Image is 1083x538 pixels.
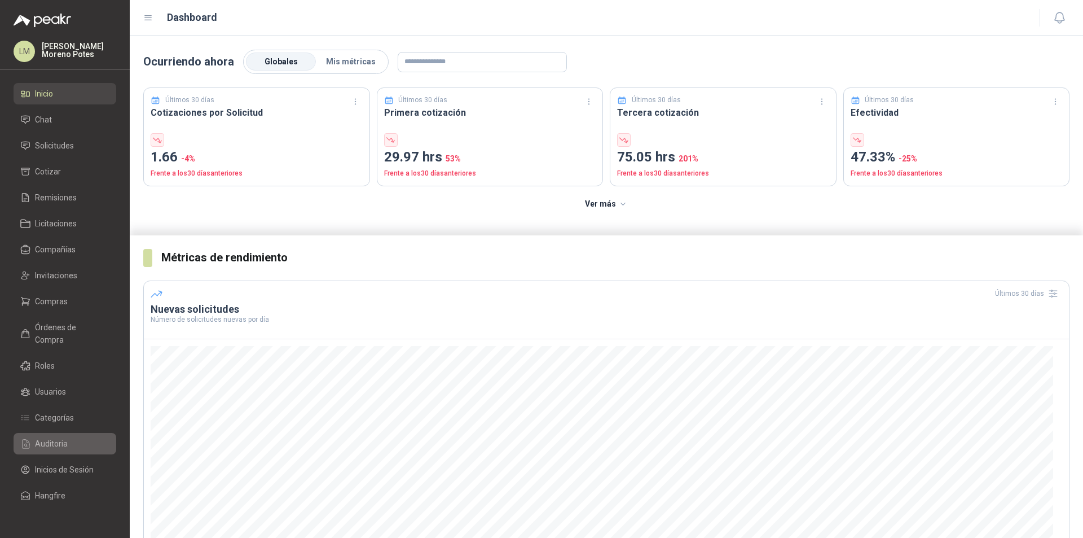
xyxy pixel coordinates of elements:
[35,463,94,476] span: Inicios de Sesión
[35,489,65,502] span: Hangfire
[151,168,363,179] p: Frente a los 30 días anteriores
[14,459,116,480] a: Inicios de Sesión
[167,10,217,25] h1: Dashboard
[384,147,596,168] p: 29.97 hrs
[632,95,681,106] p: Últimos 30 días
[14,239,116,260] a: Compañías
[14,161,116,182] a: Cotizar
[35,269,77,282] span: Invitaciones
[35,243,76,256] span: Compañías
[851,106,1063,120] h3: Efectividad
[35,191,77,204] span: Remisiones
[865,95,914,106] p: Últimos 30 días
[617,168,829,179] p: Frente a los 30 días anteriores
[35,412,74,424] span: Categorías
[617,106,829,120] h3: Tercera cotización
[151,316,1062,323] p: Número de solicitudes nuevas por día
[995,285,1062,303] div: Últimos 30 días
[446,154,461,163] span: 53 %
[151,147,363,168] p: 1.66
[35,321,105,346] span: Órdenes de Compra
[899,154,917,163] span: -25 %
[14,265,116,286] a: Invitaciones
[579,193,635,216] button: Ver más
[384,168,596,179] p: Frente a los 30 días anteriores
[14,317,116,351] a: Órdenes de Compra
[851,147,1063,168] p: 47.33%
[851,168,1063,179] p: Frente a los 30 días anteriores
[42,42,116,58] p: [PERSON_NAME] Moreno Potes
[35,217,77,230] span: Licitaciones
[35,165,61,178] span: Cotizar
[143,53,234,71] p: Ocurriendo ahora
[14,41,35,62] div: LM
[35,360,55,372] span: Roles
[14,407,116,428] a: Categorías
[151,303,1062,316] h3: Nuevas solicitudes
[35,88,53,100] span: Inicio
[14,135,116,156] a: Solicitudes
[35,113,52,126] span: Chat
[14,83,116,104] a: Inicio
[14,14,71,27] img: Logo peakr
[14,213,116,234] a: Licitaciones
[161,249,1069,266] h3: Métricas de rendimiento
[384,106,596,120] h3: Primera cotización
[35,386,66,398] span: Usuarios
[398,95,447,106] p: Últimos 30 días
[151,106,363,120] h3: Cotizaciones por Solicitud
[14,109,116,130] a: Chat
[326,57,376,66] span: Mis métricas
[35,139,74,152] span: Solicitudes
[35,295,68,308] span: Compras
[35,438,68,450] span: Auditoria
[14,433,116,454] a: Auditoria
[14,381,116,403] a: Usuarios
[617,147,829,168] p: 75.05 hrs
[165,95,214,106] p: Últimos 30 días
[679,154,698,163] span: 201 %
[14,355,116,377] a: Roles
[265,57,298,66] span: Globales
[181,154,195,163] span: -4 %
[14,187,116,208] a: Remisiones
[14,291,116,312] a: Compras
[14,485,116,506] a: Hangfire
